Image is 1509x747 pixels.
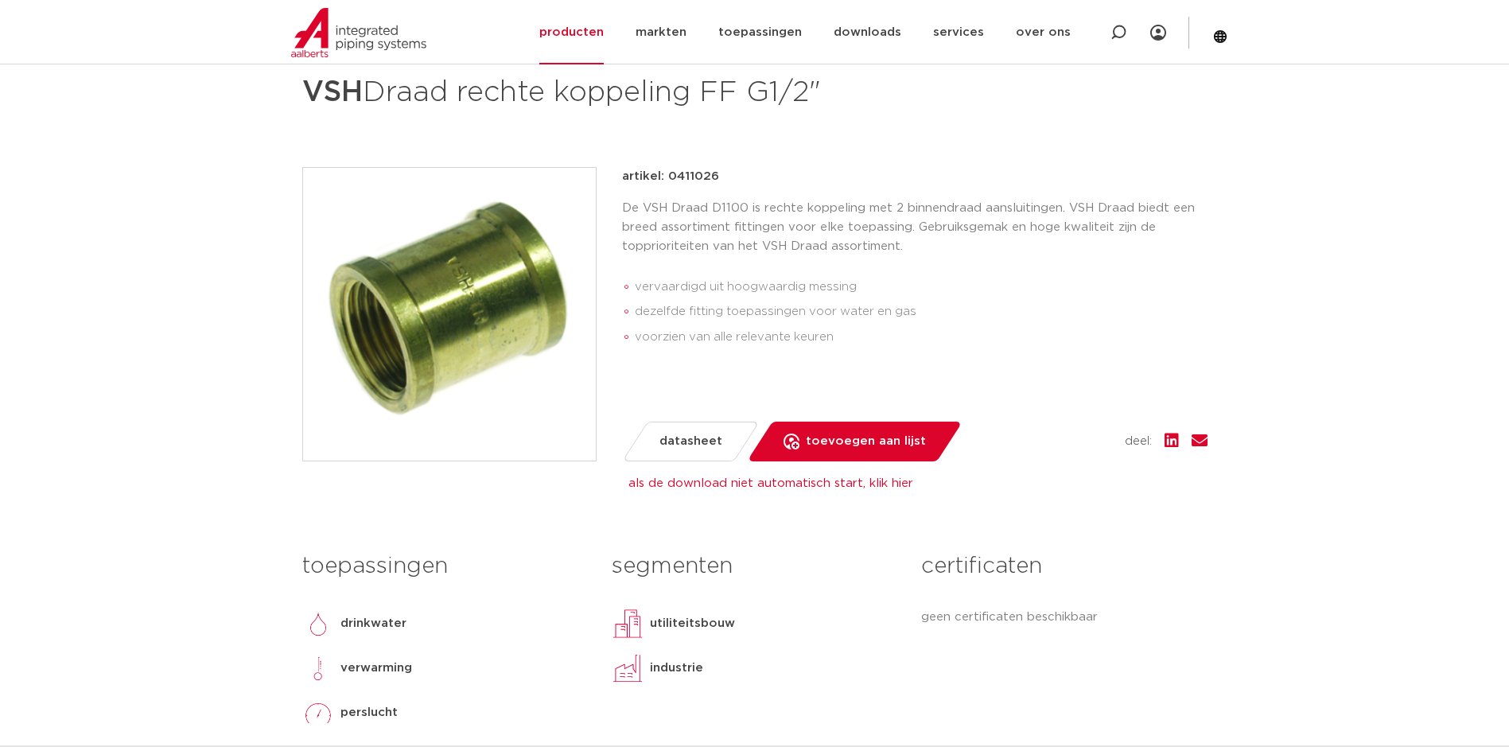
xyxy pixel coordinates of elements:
span: datasheet [659,429,722,454]
img: utiliteitsbouw [612,608,644,640]
p: utiliteitsbouw [650,614,735,633]
li: voorzien van alle relevante keuren [635,325,1208,350]
span: deel: [1125,432,1152,451]
img: industrie [612,652,644,684]
img: drinkwater [302,608,334,640]
h3: certificaten [921,551,1207,582]
li: vervaardigd uit hoogwaardig messing [635,274,1208,300]
a: datasheet [621,422,759,461]
p: perslucht [340,703,398,722]
p: drinkwater [340,614,406,633]
strong: VSH [302,78,363,107]
a: als de download niet automatisch start, klik hier [628,477,913,489]
img: verwarming [302,652,334,684]
p: verwarming [340,659,412,678]
h3: segmenten [612,551,897,582]
p: industrie [650,659,703,678]
img: Product Image for VSH Draad rechte koppeling FF G1/2" [303,168,596,461]
h1: Draad rechte koppeling FF G1/2" [302,68,900,116]
p: De VSH Draad D1100 is rechte koppeling met 2 binnendraad aansluitingen. VSH Draad biedt een breed... [622,199,1208,256]
p: artikel: 0411026 [622,167,719,186]
p: geen certificaten beschikbaar [921,608,1207,627]
li: dezelfde fitting toepassingen voor water en gas [635,299,1208,325]
span: toevoegen aan lijst [806,429,926,454]
img: perslucht [302,697,334,729]
h3: toepassingen [302,551,588,582]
